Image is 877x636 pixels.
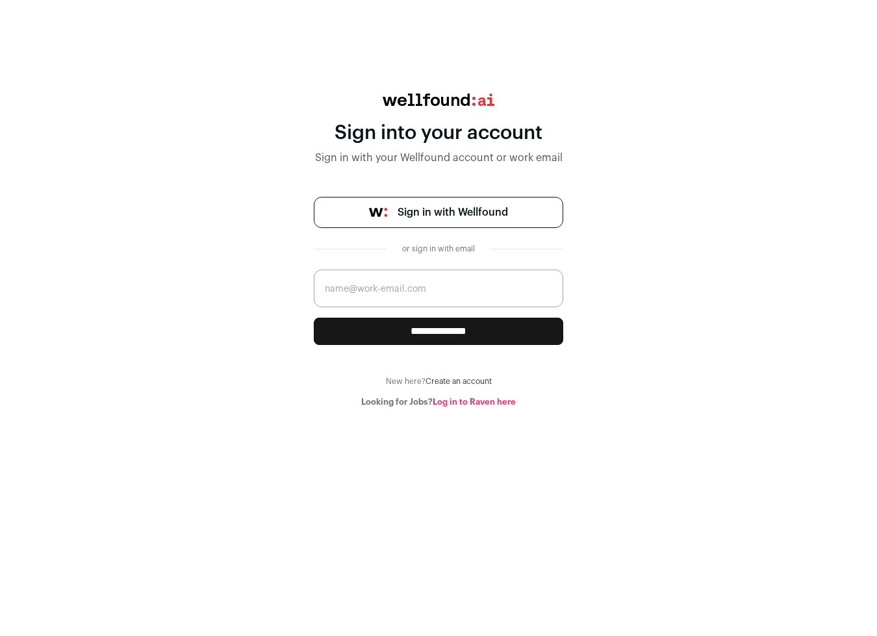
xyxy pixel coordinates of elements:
div: Sign into your account [314,121,563,145]
div: New here? [314,376,563,387]
a: Log in to Raven here [433,398,516,406]
span: Sign in with Wellfound [398,205,508,220]
img: wellfound-symbol-flush-black-fb3c872781a75f747ccb3a119075da62bfe97bd399995f84a933054e44a575c4.png [369,208,387,217]
div: Looking for Jobs? [314,397,563,407]
div: or sign in with email [397,244,480,254]
a: Create an account [426,377,492,385]
a: Sign in with Wellfound [314,197,563,228]
img: wellfound:ai [383,94,494,106]
div: Sign in with your Wellfound account or work email [314,150,563,166]
input: name@work-email.com [314,270,563,307]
